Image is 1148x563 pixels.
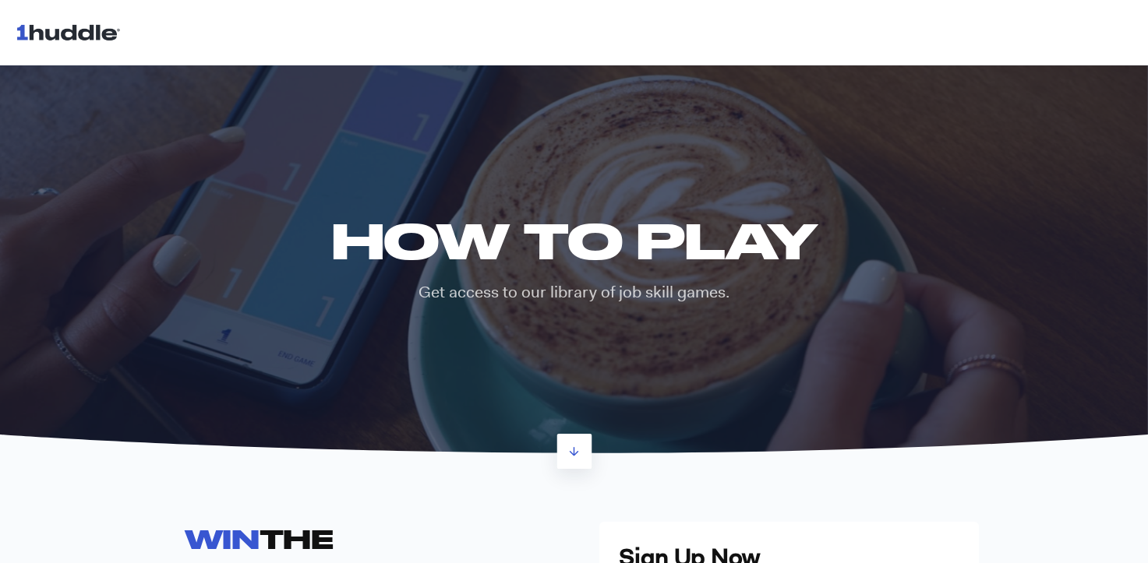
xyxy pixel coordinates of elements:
img: 1huddle [16,17,127,47]
h1: HOW TO PLAY [320,212,828,269]
p: Get access to our library of job skill games. [320,281,828,304]
span: WIN [185,523,260,554]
